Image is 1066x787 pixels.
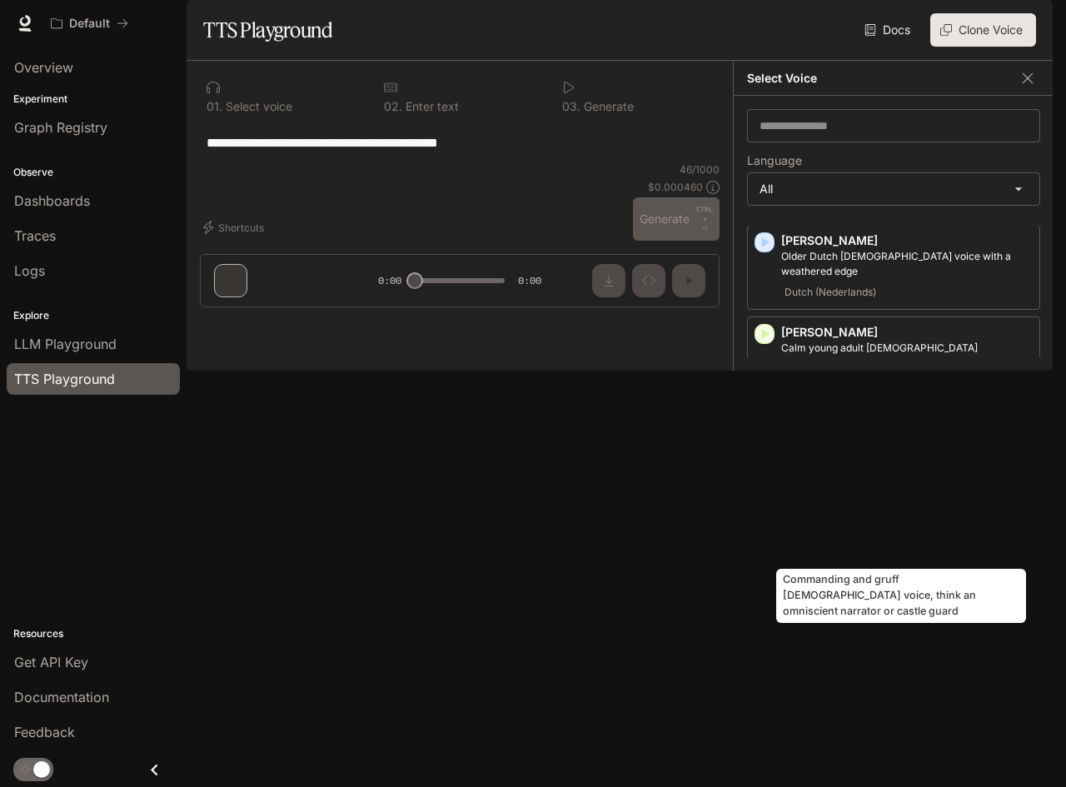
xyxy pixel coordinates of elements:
p: Calm young adult French male [781,341,1033,371]
p: [PERSON_NAME] [781,232,1033,249]
p: 0 1 . [207,101,222,112]
div: Commanding and gruff [DEMOGRAPHIC_DATA] voice, think an omniscient narrator or castle guard [776,569,1026,623]
button: All workspaces [43,7,136,40]
p: Generate [580,101,634,112]
button: Clone Voice [930,13,1036,47]
p: 46 / 1000 [680,162,720,177]
button: Shortcuts [200,214,271,241]
div: All [748,173,1039,205]
span: Dutch (Nederlands) [781,282,879,302]
p: Select voice [222,101,292,112]
p: Language [747,155,802,167]
p: $ 0.000460 [648,180,703,194]
p: 0 2 . [384,101,402,112]
h1: TTS Playground [203,13,332,47]
p: [PERSON_NAME] [781,324,1033,341]
p: Default [69,17,110,31]
p: Older Dutch male voice with a weathered edge [781,249,1033,279]
p: Enter text [402,101,459,112]
p: 0 3 . [562,101,580,112]
a: Docs [861,13,917,47]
